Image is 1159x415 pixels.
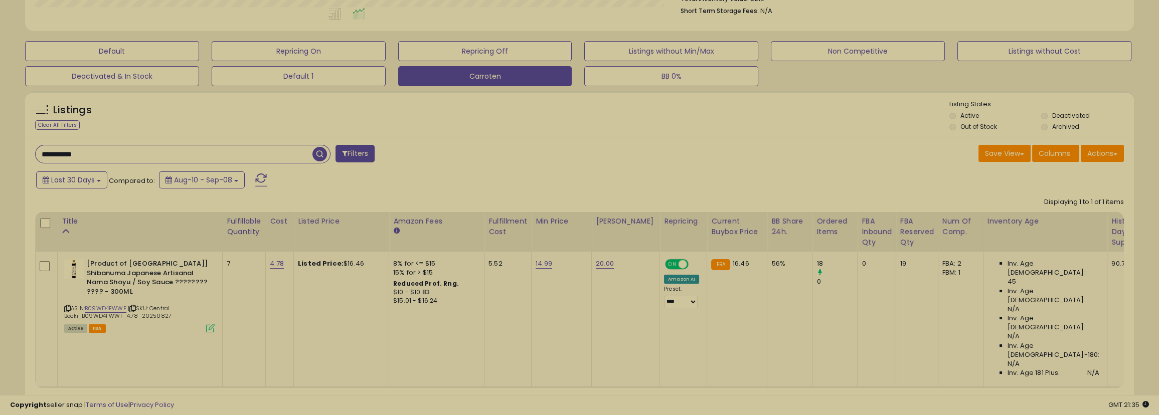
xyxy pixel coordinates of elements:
a: B09WD4FWWF [85,304,126,313]
div: 5.52 [488,259,524,268]
label: Active [960,111,979,120]
div: Preset: [664,286,699,308]
button: Repricing Off [398,41,572,61]
button: Carroten [398,66,572,86]
button: Listings without Cost [957,41,1131,61]
b: Short Term Storage Fees: [681,7,759,15]
span: Inv. Age [DEMOGRAPHIC_DATA]: [1008,259,1099,277]
span: 16.46 [733,259,749,268]
div: 90.70 [1111,259,1144,268]
small: Amazon Fees. [393,227,399,236]
div: Cost [270,216,289,227]
div: Fulfillable Quantity [227,216,261,237]
div: Title [62,216,218,227]
span: Last 30 Days [51,175,95,185]
div: Displaying 1 to 1 of 1 items [1044,197,1124,207]
div: Inventory Age [987,216,1103,227]
button: Repricing On [212,41,386,61]
div: 19 [900,259,930,268]
button: BB 0% [584,66,758,86]
div: Fulfillment Cost [488,216,527,237]
span: Inv. Age 181 Plus: [1008,368,1060,377]
div: 7 [227,259,258,268]
div: 15% for > $15 [393,268,476,277]
div: ASIN: [64,259,215,331]
label: Archived [1052,122,1079,131]
div: Ordered Items [816,216,853,237]
span: All listings currently available for purchase on Amazon [64,324,87,333]
div: Repricing [664,216,703,227]
span: FBA [89,324,106,333]
label: Deactivated [1052,111,1090,120]
span: Columns [1039,148,1070,158]
div: FBA: 2 [942,259,975,268]
span: N/A [1087,368,1099,377]
div: 0 [862,259,888,268]
div: 0 [816,277,857,286]
button: Default 1 [212,66,386,86]
div: Historical Days Of Supply [1111,216,1148,248]
strong: Copyright [10,400,47,409]
h5: Listings [53,103,92,117]
p: Listing States: [949,100,1134,109]
button: Aug-10 - Sep-08 [159,171,245,188]
div: FBA Reserved Qty [900,216,934,248]
span: N/A [1008,305,1020,314]
div: Clear All Filters [35,120,80,130]
div: Amazon Fees [393,216,480,227]
a: 20.00 [596,259,614,269]
div: Amazon AI [664,275,699,284]
div: [PERSON_NAME] [596,216,655,227]
span: Aug-10 - Sep-08 [174,175,232,185]
div: FBA inbound Qty [862,216,892,248]
small: FBA [711,259,730,270]
b: Reduced Prof. Rng. [393,279,459,288]
div: 56% [771,259,804,268]
a: 14.99 [536,259,552,269]
span: Inv. Age [DEMOGRAPHIC_DATA]: [1008,287,1099,305]
button: Non Competitive [771,41,945,61]
a: 4.78 [270,259,284,269]
span: N/A [1008,359,1020,368]
span: N/A [760,6,772,16]
button: Last 30 Days [36,171,107,188]
div: Current Buybox Price [711,216,763,237]
b: Listed Price: [298,259,344,268]
button: Listings without Min/Max [584,41,758,61]
div: Num of Comp. [942,216,979,237]
b: [Product of [GEOGRAPHIC_DATA]] Shibanuma Japanese Artisanal Nama Shoyu / Soy Sauce ???????? ???? ... [87,259,209,299]
div: $16.46 [298,259,381,268]
span: Compared to: [109,176,155,185]
span: 2025-10-9 21:35 GMT [1108,400,1149,409]
div: 18 [816,259,857,268]
div: FBM: 1 [942,268,975,277]
div: $15.01 - $16.24 [393,297,476,305]
button: Actions [1081,145,1124,162]
span: OFF [687,260,703,269]
button: Save View [978,145,1031,162]
div: seller snap | | [10,400,174,410]
div: BB Share 24h. [771,216,808,237]
a: Privacy Policy [130,400,174,409]
a: Terms of Use [86,400,128,409]
div: Min Price [536,216,587,227]
img: 31fXXYC-uvL._SL40_.jpg [64,259,84,279]
span: N/A [1008,332,1020,341]
button: Deactivated & In Stock [25,66,199,86]
span: ON [666,260,679,269]
span: | SKU: Central Boeki_B09WD4FWWF_4.78_20250827 [64,304,172,319]
button: Columns [1032,145,1079,162]
label: Out of Stock [960,122,997,131]
div: 8% for <= $15 [393,259,476,268]
span: Inv. Age [DEMOGRAPHIC_DATA]: [1008,314,1099,332]
span: Inv. Age [DEMOGRAPHIC_DATA]-180: [1008,341,1099,359]
div: Listed Price [298,216,385,227]
span: 45 [1008,277,1016,286]
button: Default [25,41,199,61]
div: $10 - $10.83 [393,288,476,297]
button: Filters [336,145,375,162]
